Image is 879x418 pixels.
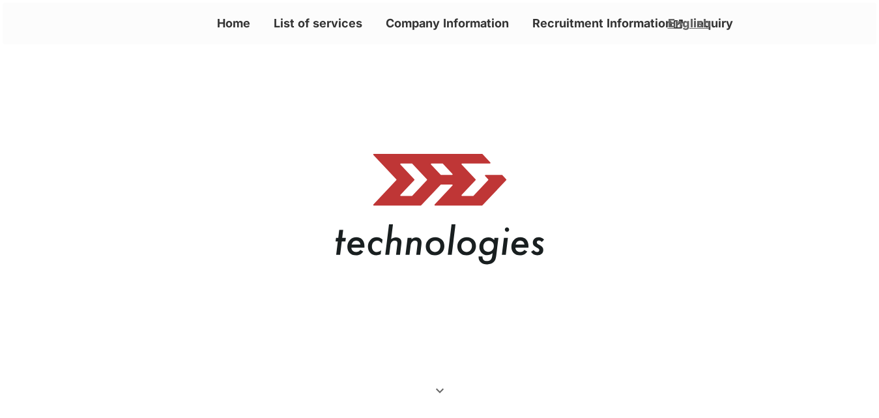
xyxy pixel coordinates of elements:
[688,12,738,34] a: inquiry
[217,16,250,30] font: Home
[274,16,362,30] font: List of services
[432,383,448,398] font: keyboard_arrow_down
[336,153,544,264] img: Main Logo
[532,16,672,30] font: Recruitment Information
[668,15,710,31] a: English
[381,12,514,34] a: Company Information
[386,16,509,30] font: Company Information
[668,16,710,30] font: English
[212,12,255,34] a: Home
[693,16,733,30] font: inquiry
[268,12,367,34] a: List of services
[527,12,688,34] a: Recruitment Information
